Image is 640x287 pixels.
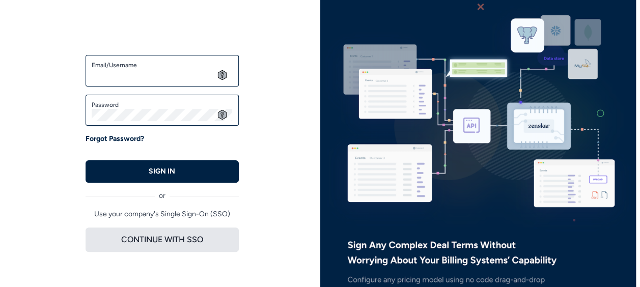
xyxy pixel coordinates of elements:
p: Use your company's Single Sign-On (SSO) [86,209,239,219]
button: SIGN IN [86,160,239,183]
div: or [86,183,239,201]
p: SIGN IN [149,166,175,177]
a: Forgot Password? [86,134,144,144]
label: Email/Username [92,61,233,69]
button: CONTINUE WITH SSO [86,227,239,252]
label: Password [92,101,233,109]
